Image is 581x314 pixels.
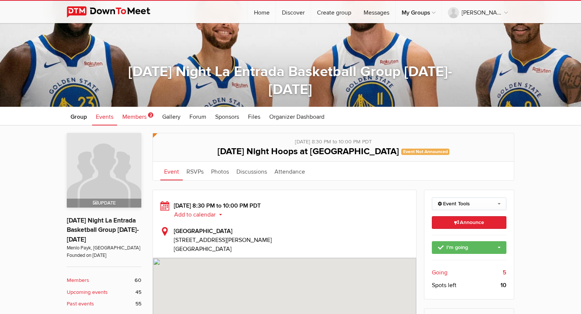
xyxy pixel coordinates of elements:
[67,133,141,208] a: Update
[432,216,507,229] a: Announce
[211,107,243,125] a: Sponsors
[67,300,141,308] a: Past events 55
[135,276,141,285] span: 60
[119,107,157,125] a: Members 2
[67,276,89,285] b: Members
[276,1,311,23] a: Discover
[174,245,232,253] span: [GEOGRAPHIC_DATA]
[93,200,116,206] span: Update
[432,198,507,210] a: Event Tools
[500,281,506,290] b: 10
[160,201,409,219] div: [DATE] 8:30 PM to 10:00 PM PDT
[266,107,328,125] a: Organizer Dashboard
[96,113,113,121] span: Events
[269,113,324,121] span: Organizer Dashboard
[67,6,162,18] img: DownToMeet
[215,113,239,121] span: Sponsors
[311,1,357,23] a: Create group
[432,241,507,254] a: I'm going
[67,133,141,208] img: Thursday Night La Entrada Basketball Group 2025-2026
[174,227,232,235] b: [GEOGRAPHIC_DATA]
[174,211,228,218] button: Add to calendar
[271,162,309,180] a: Attendance
[160,162,183,180] a: Event
[122,113,147,121] span: Members
[442,1,514,23] a: [PERSON_NAME]
[432,281,456,290] span: Spots left
[244,107,264,125] a: Files
[162,113,180,121] span: Gallery
[92,107,117,125] a: Events
[67,300,94,308] b: Past events
[135,300,141,308] span: 55
[148,112,153,118] span: 2
[67,245,141,252] span: Menlo Payk, [GEOGRAPHIC_DATA]
[189,113,206,121] span: Forum
[128,63,452,98] a: [DATE] Night La Entrada Basketball Group [DATE]-[DATE]
[67,217,139,244] a: [DATE] Night La Entrada Basketball Group [DATE]-[DATE]
[158,107,184,125] a: Gallery
[135,288,141,296] span: 45
[248,113,260,121] span: Files
[67,288,141,296] a: Upcoming events 45
[401,149,450,155] span: Event Not Announced
[67,288,108,296] b: Upcoming events
[160,133,506,146] div: [DATE] 8:30 PM to 10:00 PM PDT
[358,1,395,23] a: Messages
[248,1,276,23] a: Home
[233,162,271,180] a: Discussions
[186,107,210,125] a: Forum
[207,162,233,180] a: Photos
[67,276,141,285] a: Members 60
[432,268,447,277] span: Going
[67,107,91,125] a: Group
[70,113,87,121] span: Group
[67,252,141,259] span: Founded on [DATE]
[454,219,484,226] span: Announce
[174,236,409,245] span: [STREET_ADDRESS][PERSON_NAME]
[217,146,399,157] span: [DATE] Night Hoops at [GEOGRAPHIC_DATA]
[396,1,442,23] a: My Groups
[503,268,506,277] b: 5
[183,162,207,180] a: RSVPs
